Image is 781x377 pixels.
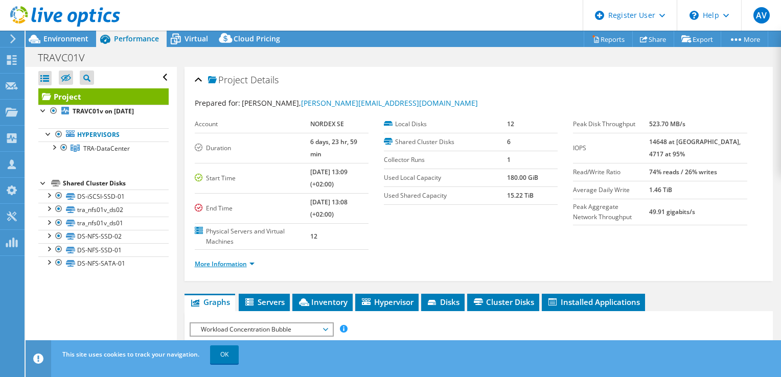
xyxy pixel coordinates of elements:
a: Share [632,31,674,47]
span: AV [753,7,770,23]
b: 180.00 GiB [507,173,538,182]
a: DS-NFS-SATA-01 [38,256,169,270]
b: 14648 at [GEOGRAPHIC_DATA], 4717 at 95% [649,137,741,158]
h1: TRAVC01V [33,52,101,63]
a: [PERSON_NAME][EMAIL_ADDRESS][DOMAIN_NAME] [301,98,478,108]
a: Reports [584,31,633,47]
span: Environment [43,34,88,43]
b: [DATE] 13:08 (+02:00) [310,198,348,219]
span: [PERSON_NAME], [242,98,478,108]
label: Used Shared Capacity [384,191,507,201]
label: Shared Cluster Disks [384,137,507,147]
label: Physical Servers and Virtual Machines [195,226,310,247]
label: Peak Disk Throughput [573,119,649,129]
span: Details [250,74,279,86]
span: Virtual [185,34,208,43]
label: Read/Write Ratio [573,167,649,177]
b: 1.46 TiB [649,185,672,194]
span: Hypervisor [360,297,414,307]
span: Cluster Disks [472,297,534,307]
a: DS-NFS-SSD-01 [38,243,169,256]
span: Inventory [297,297,348,307]
b: 12 [507,120,514,128]
span: Workload Concentration Bubble [196,323,327,336]
label: Prepared for: [195,98,240,108]
b: 523.70 MB/s [649,120,685,128]
a: tra_nfs01v_ds02 [38,203,169,216]
svg: \n [690,11,699,20]
label: End Time [195,203,310,214]
a: OK [210,345,239,364]
a: More Information [195,260,255,268]
span: Graphs [190,297,230,307]
span: Disks [426,297,460,307]
a: TRA-DataCenter [38,142,169,155]
span: This site uses cookies to track your navigation. [62,350,199,359]
b: 12 [310,232,317,241]
b: 6 days, 23 hr, 59 min [310,137,357,158]
div: Shared Cluster Disks [63,177,169,190]
span: Cloud Pricing [234,34,280,43]
label: Local Disks [384,119,507,129]
b: 49.91 gigabits/s [649,207,695,216]
a: More [721,31,768,47]
span: Installed Applications [547,297,640,307]
a: Hypervisors [38,128,169,142]
b: TRAVC01v on [DATE] [73,107,134,115]
b: [DATE] 13:09 (+02:00) [310,168,348,188]
span: TRA-DataCenter [83,144,130,153]
a: TRAVC01v on [DATE] [38,105,169,118]
b: 74% reads / 26% writes [649,168,717,176]
label: IOPS [573,143,649,153]
b: 15.22 TiB [507,191,534,200]
b: NORDEX SE [310,120,344,128]
a: Export [674,31,721,47]
span: Performance [114,34,159,43]
label: Collector Runs [384,155,507,165]
a: Project [38,88,169,105]
label: Average Daily Write [573,185,649,195]
a: DS-NFS-SSD-02 [38,230,169,243]
a: tra_nfs01v_ds01 [38,217,169,230]
label: Account [195,119,310,129]
label: Peak Aggregate Network Throughput [573,202,649,222]
b: 6 [507,137,511,146]
b: 1 [507,155,511,164]
span: Project [208,75,248,85]
span: Servers [244,297,285,307]
a: DS-iSCSI-SSD-01 [38,190,169,203]
label: Duration [195,143,310,153]
label: Used Local Capacity [384,173,507,183]
label: Start Time [195,173,310,183]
